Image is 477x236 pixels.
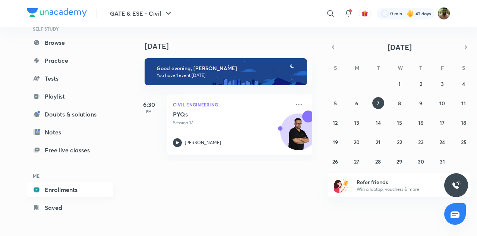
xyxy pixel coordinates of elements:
[359,7,371,19] button: avatar
[436,78,448,90] button: October 3, 2025
[333,139,338,146] abbr: October 19, 2025
[436,155,448,167] button: October 31, 2025
[357,178,448,186] h6: Refer friends
[397,158,402,165] abbr: October 29, 2025
[398,64,403,71] abbr: Wednesday
[351,136,363,148] button: October 20, 2025
[333,119,338,126] abbr: October 12, 2025
[462,64,465,71] abbr: Saturday
[398,100,401,107] abbr: October 8, 2025
[376,119,381,126] abbr: October 14, 2025
[461,100,466,107] abbr: October 11, 2025
[415,155,427,167] button: October 30, 2025
[441,64,444,71] abbr: Friday
[415,78,427,90] button: October 2, 2025
[394,117,405,128] button: October 15, 2025
[372,136,384,148] button: October 21, 2025
[415,97,427,109] button: October 9, 2025
[354,139,360,146] abbr: October 20, 2025
[377,64,380,71] abbr: Tuesday
[334,178,349,193] img: referral
[173,100,290,109] p: Civil Engineering
[436,97,448,109] button: October 10, 2025
[437,7,450,20] img: Mohammad Faizan
[439,100,445,107] abbr: October 10, 2025
[461,119,466,126] abbr: October 18, 2025
[134,109,164,114] p: PM
[134,100,164,109] h5: 6:30
[27,125,113,140] a: Notes
[27,22,113,35] h6: SELF STUDY
[372,97,384,109] button: October 7, 2025
[420,80,422,87] abbr: October 2, 2025
[436,136,448,148] button: October 24, 2025
[173,111,266,118] h5: PYQs
[439,139,445,146] abbr: October 24, 2025
[394,78,405,90] button: October 1, 2025
[462,80,465,87] abbr: October 4, 2025
[375,158,381,165] abbr: October 28, 2025
[398,80,401,87] abbr: October 1, 2025
[145,58,307,85] img: evening
[27,143,113,158] a: Free live classes
[418,139,424,146] abbr: October 23, 2025
[334,100,337,107] abbr: October 5, 2025
[27,35,113,50] a: Browse
[458,117,470,128] button: October 18, 2025
[27,200,113,215] a: Saved
[415,136,427,148] button: October 23, 2025
[388,42,412,52] span: [DATE]
[329,97,341,109] button: October 5, 2025
[397,119,402,126] abbr: October 15, 2025
[185,139,221,146] p: [PERSON_NAME]
[394,136,405,148] button: October 22, 2025
[27,8,87,17] img: Company Logo
[394,97,405,109] button: October 8, 2025
[419,100,422,107] abbr: October 9, 2025
[27,53,113,68] a: Practice
[338,42,461,52] button: [DATE]
[329,155,341,167] button: October 26, 2025
[157,65,300,72] h6: Good evening, [PERSON_NAME]
[419,64,422,71] abbr: Thursday
[332,158,338,165] abbr: October 26, 2025
[357,186,448,193] p: Win a laptop, vouchers & more
[397,139,402,146] abbr: October 22, 2025
[458,78,470,90] button: October 4, 2025
[355,100,358,107] abbr: October 6, 2025
[351,97,363,109] button: October 6, 2025
[27,182,113,197] a: Enrollments
[452,181,461,190] img: ttu
[354,158,359,165] abbr: October 27, 2025
[415,117,427,128] button: October 16, 2025
[27,89,113,104] a: Playlist
[418,119,423,126] abbr: October 16, 2025
[458,136,470,148] button: October 25, 2025
[376,139,380,146] abbr: October 21, 2025
[440,119,445,126] abbr: October 17, 2025
[354,119,359,126] abbr: October 13, 2025
[441,80,444,87] abbr: October 3, 2025
[461,139,467,146] abbr: October 25, 2025
[407,10,414,17] img: streak
[372,155,384,167] button: October 28, 2025
[27,170,113,182] h6: ME
[436,117,448,128] button: October 17, 2025
[394,155,405,167] button: October 29, 2025
[377,100,379,107] abbr: October 7, 2025
[351,117,363,128] button: October 13, 2025
[351,155,363,167] button: October 27, 2025
[329,136,341,148] button: October 19, 2025
[418,158,424,165] abbr: October 30, 2025
[334,64,337,71] abbr: Sunday
[329,117,341,128] button: October 12, 2025
[157,72,300,78] p: You have 1 event [DATE]
[145,42,320,51] h4: [DATE]
[361,10,368,17] img: avatar
[458,97,470,109] button: October 11, 2025
[105,6,177,21] button: GATE & ESE - Civil
[355,64,359,71] abbr: Monday
[27,107,113,122] a: Doubts & solutions
[173,119,290,126] p: Session 17
[440,158,445,165] abbr: October 31, 2025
